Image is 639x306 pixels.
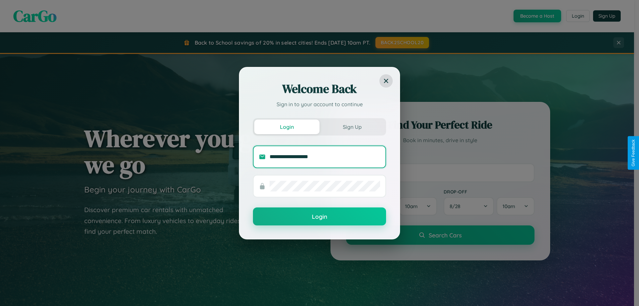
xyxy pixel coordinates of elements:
[253,207,386,225] button: Login
[253,100,386,108] p: Sign in to your account to continue
[254,120,319,134] button: Login
[631,140,636,166] div: Give Feedback
[253,81,386,97] h2: Welcome Back
[319,120,385,134] button: Sign Up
